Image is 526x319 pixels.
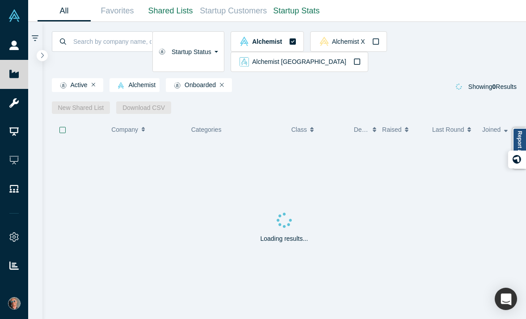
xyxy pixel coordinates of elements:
[111,120,177,139] button: Company
[468,83,517,90] span: Showing Results
[56,82,88,89] span: Active
[252,38,282,45] span: Alchemist
[260,234,308,243] p: Loading results...
[382,120,402,139] span: Raised
[38,0,91,21] a: All
[92,82,96,88] button: Remove Filter
[482,120,510,139] button: Joined
[231,31,304,52] button: alchemist Vault LogoAlchemist
[114,82,156,89] span: Alchemist
[8,297,21,310] img: Laurent Rains's Account
[152,31,224,72] button: Startup Status
[116,101,171,114] button: Download CSV
[174,82,181,89] img: Startup status
[240,57,249,67] img: alchemist_aj Vault Logo
[354,120,370,139] span: Description
[252,59,346,65] span: Alchemist [GEOGRAPHIC_DATA]
[191,126,222,133] span: Categories
[320,37,329,46] img: alchemistx Vault Logo
[170,82,216,89] span: Onboarded
[513,128,526,169] a: Report a bug!
[159,48,165,55] img: Startup status
[197,0,270,21] a: Startup Customers
[72,31,152,52] input: Search by company name, class, customer, one-liner or category
[240,37,249,46] img: alchemist Vault Logo
[144,0,197,21] a: Shared Lists
[291,120,307,139] span: Class
[432,120,473,139] button: Last Round
[91,0,144,21] a: Favorites
[52,101,110,114] button: New Shared List
[8,9,21,22] img: Alchemist Vault Logo
[332,38,365,45] span: Alchemist X
[270,0,323,21] a: Startup Stats
[482,120,501,139] span: Joined
[231,52,368,72] button: alchemist_aj Vault LogoAlchemist [GEOGRAPHIC_DATA]
[354,120,373,139] button: Description
[291,120,340,139] button: Class
[310,31,387,52] button: alchemistx Vault LogoAlchemist X
[492,83,496,90] strong: 0
[111,120,138,139] span: Company
[60,82,67,89] img: Startup status
[220,82,224,88] button: Remove Filter
[382,120,423,139] button: Raised
[118,82,124,89] img: alchemist Vault Logo
[432,120,464,139] span: Last Round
